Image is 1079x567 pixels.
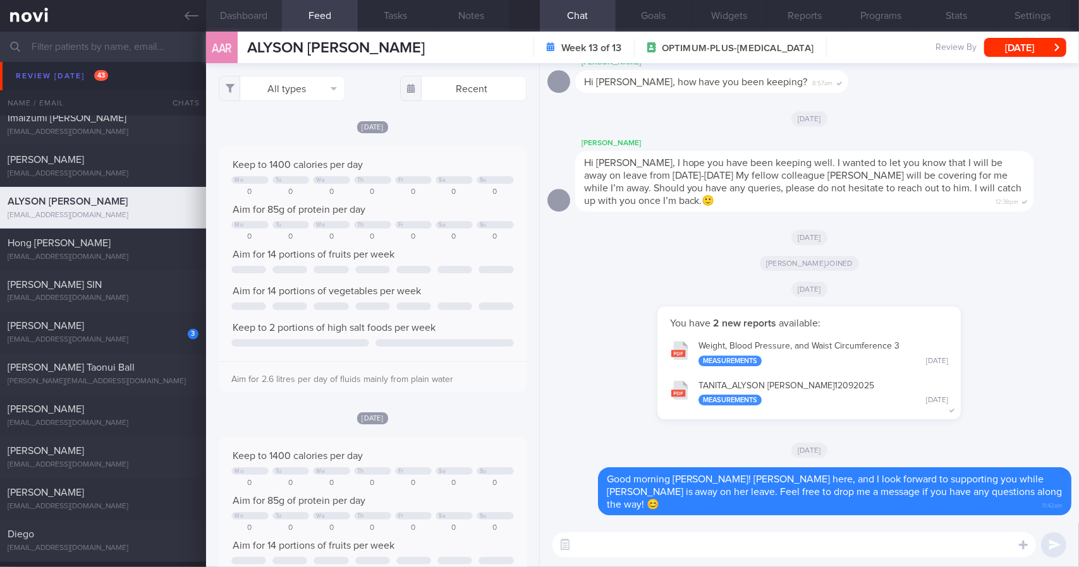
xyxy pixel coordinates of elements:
[8,211,198,220] div: [EMAIL_ADDRESS][DOMAIN_NAME]
[561,42,621,54] strong: Week 13 of 13
[233,286,421,296] span: Aim for 14 portions of vegetables per week
[231,375,453,384] span: Aim for 2.6 litres per day of fluids mainly from plain water
[398,177,404,184] div: Fr
[698,341,948,366] div: Weight, Blood Pressure, and Waist Circumference 3
[8,196,128,206] span: ALYSON [PERSON_NAME]
[8,92,198,102] div: [EMAIL_ADDRESS][DOMAIN_NAME]
[316,468,325,475] div: We
[477,232,514,242] div: 0
[710,318,779,328] strong: 2 new reports
[231,188,269,197] div: 0
[662,42,814,55] span: OPTIMUM-PLUS-[MEDICAL_DATA]
[670,317,948,330] p: You have available:
[272,188,310,197] div: 0
[247,40,425,56] span: ALYSON [PERSON_NAME]
[8,169,198,179] div: [EMAIL_ADDRESS][DOMAIN_NAME]
[791,230,827,245] span: [DATE]
[276,513,282,520] div: Tu
[480,222,487,229] div: Su
[607,474,1063,510] span: Good morning [PERSON_NAME]! [PERSON_NAME] here, and I look forward to supporting you while [PERSO...
[8,321,84,331] span: [PERSON_NAME]
[233,205,365,215] span: Aim for 85g of protein per day
[313,479,350,488] div: 0
[1042,498,1063,510] span: 11:42am
[791,111,827,126] span: [DATE]
[439,222,446,229] div: Sa
[231,479,269,488] div: 0
[235,177,243,184] div: Mo
[231,232,269,242] div: 0
[354,188,391,197] div: 0
[439,468,446,475] div: Sa
[996,194,1018,206] span: 12:38pm
[233,249,394,260] span: Aim for 14 portions of fruits per week
[203,24,241,73] div: AAR
[395,232,432,242] div: 0
[272,523,310,533] div: 0
[231,523,269,533] div: 0
[276,468,282,475] div: Tu
[235,222,243,229] div: Mo
[398,222,404,229] div: Fr
[316,222,325,229] div: We
[8,446,84,457] span: [PERSON_NAME]
[8,363,135,373] span: [PERSON_NAME] Taonui Ball
[664,373,954,412] button: TANITA_ALYSON [PERSON_NAME]12092025 Measurements [DATE]
[354,232,391,242] div: 0
[698,381,948,406] div: TANITA_ ALYSON [PERSON_NAME] 12092025
[272,479,310,488] div: 0
[8,128,198,137] div: [EMAIL_ADDRESS][DOMAIN_NAME]
[477,523,514,533] div: 0
[8,405,84,415] span: [PERSON_NAME]
[233,496,365,506] span: Aim for 85g of protein per day
[436,479,473,488] div: 0
[813,76,833,88] span: 8:57am
[357,513,364,520] div: Th
[219,76,345,101] button: All types
[233,540,394,551] span: Aim for 14 portions of fruits per week
[8,280,102,290] span: [PERSON_NAME] SIN
[233,323,436,333] span: Keep to 2 portions of high salt foods per week
[936,42,977,54] span: Review By
[357,121,389,133] span: [DATE]
[575,136,1071,151] div: [PERSON_NAME]
[984,38,1066,57] button: [DATE]
[584,158,1022,206] span: Hi [PERSON_NAME], I hope you have been keeping well. I wanted to let you know that I will be away...
[480,513,487,520] div: Su
[439,513,446,520] div: Sa
[395,523,432,533] div: 0
[8,155,84,165] span: [PERSON_NAME]
[8,294,198,304] div: [EMAIL_ADDRESS][DOMAIN_NAME]
[357,412,389,424] span: [DATE]
[926,357,948,366] div: [DATE]
[8,336,198,345] div: [EMAIL_ADDRESS][DOMAIN_NAME]
[664,333,954,373] button: Weight, Blood Pressure, and Waist Circumference 3 Measurements [DATE]
[436,188,473,197] div: 0
[313,232,350,242] div: 0
[439,177,446,184] div: Sa
[584,77,808,87] span: Hi [PERSON_NAME], how have you been keeping?
[8,544,198,554] div: [EMAIL_ADDRESS][DOMAIN_NAME]
[8,113,126,123] span: Imaizumi [PERSON_NAME]
[235,468,243,475] div: Mo
[313,188,350,197] div: 0
[354,523,391,533] div: 0
[926,396,948,405] div: [DATE]
[8,503,198,512] div: [EMAIL_ADDRESS][DOMAIN_NAME]
[398,468,404,475] div: Fr
[357,177,364,184] div: Th
[698,395,762,405] div: Measurements
[398,513,404,520] div: Fr
[316,177,325,184] div: We
[8,65,163,75] span: [PERSON_NAME] [PERSON_NAME]
[760,256,859,271] span: [PERSON_NAME] joined
[480,177,487,184] div: Su
[791,282,827,297] span: [DATE]
[395,479,432,488] div: 0
[8,461,198,470] div: [EMAIL_ADDRESS][DOMAIN_NAME]
[233,160,363,170] span: Keep to 1400 calories per day
[8,253,198,262] div: [EMAIL_ADDRESS][DOMAIN_NAME]
[313,523,350,533] div: 0
[357,222,364,229] div: Th
[8,238,111,248] span: Hong [PERSON_NAME]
